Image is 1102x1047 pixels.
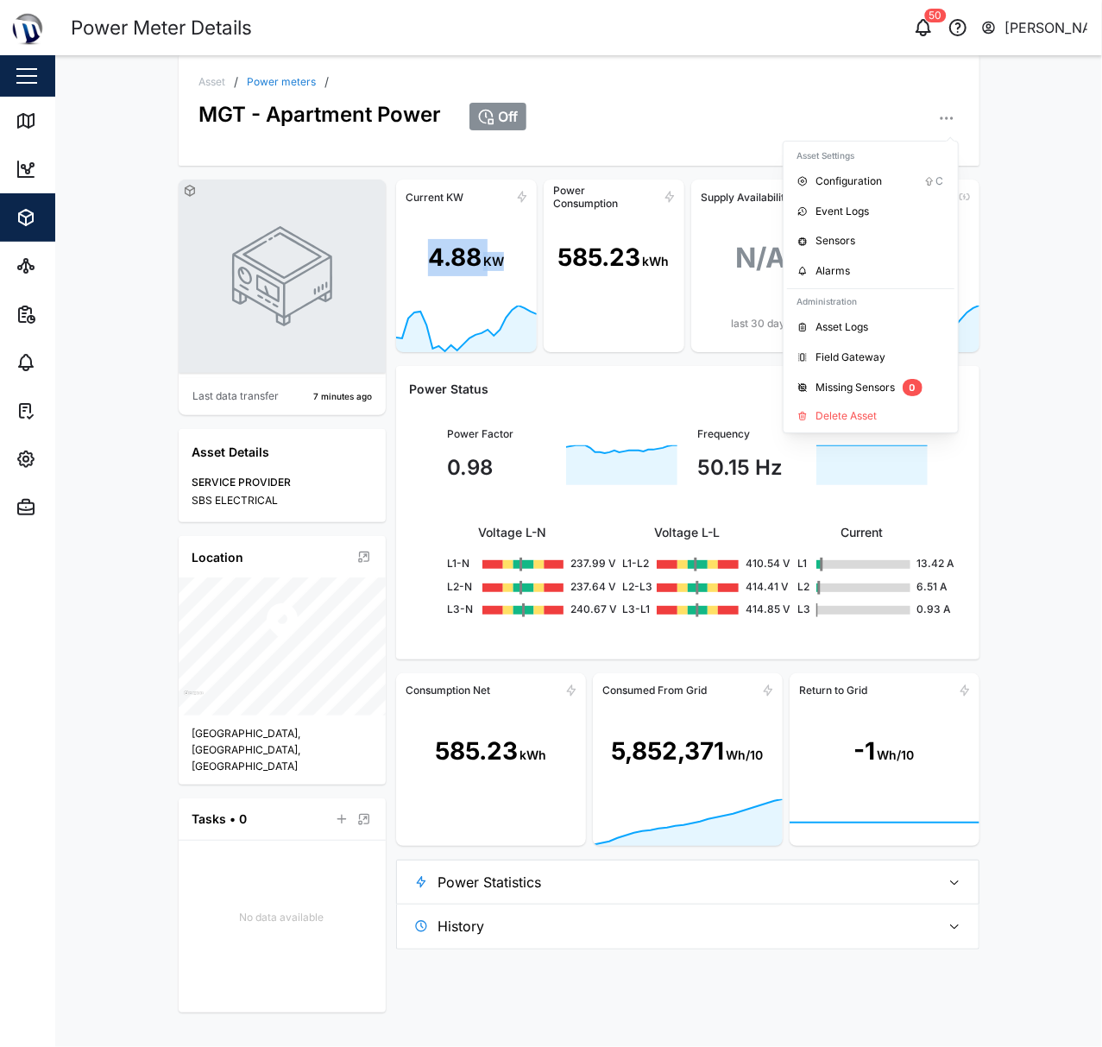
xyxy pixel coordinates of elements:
[199,77,226,87] div: Asset
[854,733,876,770] div: -1
[192,726,372,774] div: [GEOGRAPHIC_DATA], [GEOGRAPHIC_DATA], [GEOGRAPHIC_DATA]
[643,252,670,271] div: kWh
[71,13,252,43] div: Power Meter Details
[45,498,96,517] div: Admin
[746,579,753,596] div: 414.41 V
[736,237,787,280] div: N/A
[612,733,725,770] div: 5,852,371
[397,905,979,948] button: History
[248,77,317,87] a: Power meters
[314,390,373,404] div: 7 minutes ago
[9,9,47,47] img: Main Logo
[428,239,482,276] div: 4.88
[448,579,475,596] div: L2-N
[1005,17,1088,39] div: [PERSON_NAME]
[45,305,104,324] div: Reports
[45,450,106,469] div: Settings
[917,556,928,572] div: 13.42 A
[980,16,1088,40] button: [PERSON_NAME]
[406,191,464,204] div: Current KW
[816,410,944,422] div: Delete Asset
[691,316,832,332] div: last 30 days
[917,579,928,596] div: 6.51 A
[698,426,928,443] div: Frequency
[622,556,650,572] div: L1-L2
[727,746,764,765] div: Wh/10
[406,684,491,697] div: Consumption Net
[179,577,386,716] canvas: Map
[558,239,641,276] div: 585.23
[45,111,84,130] div: Map
[603,684,708,697] div: Consumed From Grid
[816,263,944,280] div: Alarms
[622,602,650,618] div: L3-L1
[878,746,915,765] div: Wh/10
[520,746,546,765] div: kWh
[797,579,809,596] div: L2
[787,145,954,167] div: Asset Settings
[45,401,92,420] div: Tasks
[448,556,475,572] div: L1-N
[192,443,372,462] div: Asset Details
[746,556,753,572] div: 410.54 V
[325,76,330,88] div: /
[397,861,979,904] button: Power Statistics
[698,451,809,483] div: 50.15 Hz
[816,233,944,249] div: Sensors
[816,173,924,190] div: Configuration
[816,350,944,366] div: Field Gateway
[483,252,504,271] div: KW
[925,9,947,22] div: 50
[438,861,927,904] span: Power Statistics
[816,319,944,336] div: Asset Logs
[448,451,559,483] div: 0.98
[438,905,927,948] span: History
[622,579,650,596] div: L2-L3
[448,426,677,443] div: Power Factor
[192,548,244,567] div: Location
[192,475,372,491] div: SERVICE PROVIDER
[800,684,868,697] div: Return to Grid
[235,76,239,88] div: /
[746,602,753,618] div: 414.85 V
[797,556,809,572] div: L1
[570,556,577,572] div: 237.99 V
[261,600,303,646] div: Map marker
[570,602,577,618] div: 240.67 V
[45,256,86,275] div: Sites
[448,602,475,618] div: L3-N
[192,810,248,829] div: Tasks • 0
[410,380,966,399] div: Power Status
[797,602,809,618] div: L3
[227,221,337,331] img: POWER_METER photo
[199,88,442,130] div: MGT - Apartment Power
[184,691,204,710] a: Mapbox logo
[179,910,386,926] div: No data available
[787,291,954,313] div: Administration
[193,388,280,405] div: Last data transfer
[702,191,791,204] div: Supply Availability
[910,380,916,395] span: 0
[45,353,98,372] div: Alarms
[797,523,928,542] div: Current
[917,602,928,618] div: 0.93 A
[448,523,578,542] div: Voltage L-N
[622,523,753,542] div: Voltage L-L
[45,160,123,179] div: Dashboard
[816,204,944,220] div: Event Logs
[499,109,519,124] span: Off
[45,208,98,227] div: Assets
[816,380,896,396] div: Missing Sensors
[435,733,518,770] div: 585.23
[936,173,944,190] div: C
[192,493,372,509] div: SBS ELECTRICAL
[570,579,577,596] div: 237.64 V
[554,184,645,210] div: Power Consumption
